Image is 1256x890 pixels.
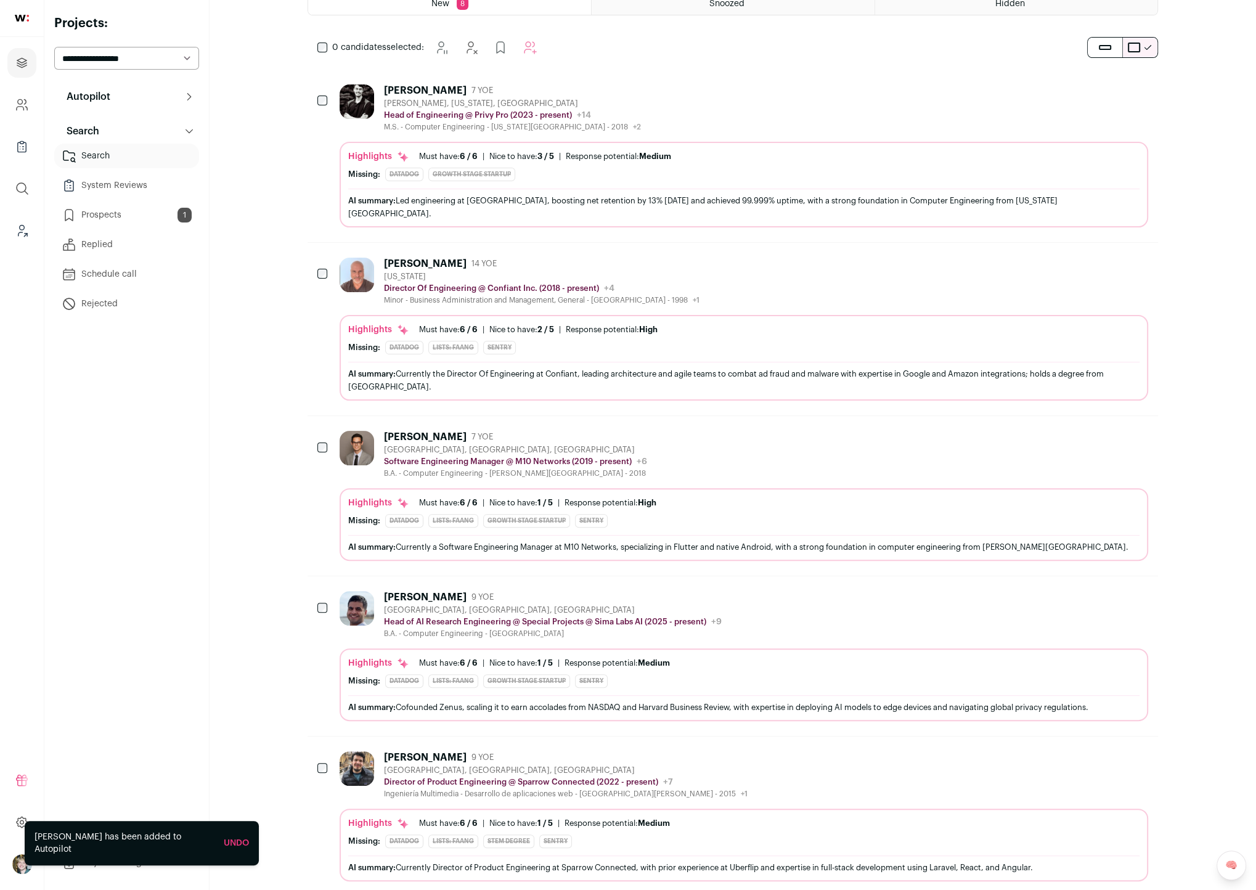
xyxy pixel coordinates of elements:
a: [PERSON_NAME] 7 YOE [PERSON_NAME], [US_STATE], [GEOGRAPHIC_DATA] Head of Engineering @ Privy Pro ... [340,84,1148,227]
a: Undo [224,839,249,847]
img: 653fe13696089cfd7c4008dba752bd4b7295a96439b16b3182656b3ef9ddbabd.jpg [340,258,374,292]
img: a58d0dc92f485f5cd8291b41965634b6dc4e07bdb80be5f465bb40dc666cde2d.jpg [340,591,374,626]
span: 14 YOE [471,259,497,269]
div: Highlights [348,817,409,830]
div: Missing: [348,169,380,179]
div: Nice to have: [489,498,553,508]
a: 🧠 [1217,851,1246,880]
div: [GEOGRAPHIC_DATA], [GEOGRAPHIC_DATA], [GEOGRAPHIC_DATA] [384,445,647,455]
div: [PERSON_NAME] [384,591,467,603]
div: Lists: FAANG [428,514,478,528]
img: ff2d00bb51844f3dca565f4e90f23578dba8ada521e6ba962bce91e431b0334f [340,84,374,119]
div: Response potential: [565,819,670,828]
div: [PERSON_NAME] [384,258,467,270]
a: System Reviews [54,173,199,198]
div: Response potential: [566,152,671,161]
div: Ingeniería Multimedia - Desarrollo de aplicaciones web - [GEOGRAPHIC_DATA][PERSON_NAME] - 2015 [384,789,748,799]
div: Cofounded Zenus, scaling it to earn accolades from NASDAQ and Harvard Business Review, with exper... [348,701,1140,714]
div: Highlights [348,150,409,163]
span: +2 [633,123,641,131]
div: Datadog [385,341,423,354]
ul: | | [419,658,670,668]
span: +6 [637,457,647,466]
div: Response potential: [565,498,656,508]
div: Sentry [539,835,572,848]
div: Missing: [348,343,380,353]
img: 6494470-medium_jpg [12,854,32,874]
div: Missing: [348,516,380,526]
div: B.A. - Computer Engineering - [PERSON_NAME][GEOGRAPHIC_DATA] - 2018 [384,468,647,478]
p: Search [59,124,99,139]
div: Lists: FAANG [428,341,478,354]
span: 3 / 5 [537,152,554,160]
div: Minor - Business Administration and Management, General - [GEOGRAPHIC_DATA] - 1998 [384,295,699,305]
span: 1 / 5 [537,659,553,667]
div: Currently Director of Product Engineering at Sparrow Connected, with prior experience at Uberflip... [348,861,1140,874]
div: M.S. - Computer Engineering - [US_STATE][GEOGRAPHIC_DATA] - 2018 [384,122,641,132]
div: [PERSON_NAME] [384,751,467,764]
div: Highlights [348,657,409,669]
div: Datadog [385,835,423,848]
span: selected: [332,41,424,54]
ul: | | [419,325,658,335]
button: Open dropdown [12,854,32,874]
div: B.A. - Computer Engineering - [GEOGRAPHIC_DATA] [384,629,722,639]
span: High [639,325,658,333]
span: Medium [638,819,670,827]
div: [GEOGRAPHIC_DATA], [GEOGRAPHIC_DATA], [GEOGRAPHIC_DATA] [384,765,748,775]
span: +1 [741,790,748,798]
span: +7 [663,778,673,786]
button: Search [54,119,199,144]
ul: | | [419,152,671,161]
a: [PERSON_NAME] 14 YOE [US_STATE] Director Of Engineering @ Confiant Inc. (2018 - present) +4 Minor... [340,258,1148,401]
div: [PERSON_NAME], [US_STATE], [GEOGRAPHIC_DATA] [384,99,641,108]
div: Highlights [348,497,409,509]
span: 6 / 6 [460,325,478,333]
div: Lists: FAANG [428,674,478,688]
div: Growth Stage Startup [483,514,570,528]
div: Missing: [348,836,380,846]
div: Growth Stage Startup [483,674,570,688]
div: [PERSON_NAME] has been added to Autopilot [35,831,214,855]
div: Response potential: [566,325,658,335]
span: 6 / 6 [460,659,478,667]
a: Company and ATS Settings [7,90,36,120]
div: Must have: [419,658,478,668]
h2: Projects: [54,15,199,32]
div: Missing: [348,676,380,686]
div: Must have: [419,325,478,335]
img: 377619d41d07ab14242c9cc2e8e484c4e60802ebc070d8586c30f0ab4eda5f0e [340,431,374,465]
p: Head of Engineering @ Privy Pro (2023 - present) [384,110,572,120]
div: Sentry [575,514,608,528]
p: Software Engineering Manager @ M10 Networks (2019 - present) [384,457,632,467]
a: [PERSON_NAME] 9 YOE [GEOGRAPHIC_DATA], [GEOGRAPHIC_DATA], [GEOGRAPHIC_DATA] Head of AI Research E... [340,591,1148,721]
span: AI summary: [348,197,396,205]
div: Led engineering at [GEOGRAPHIC_DATA], boosting net retention by 13% [DATE] and achieved 99.999% u... [348,194,1140,220]
img: wellfound-shorthand-0d5821cbd27db2630d0214b213865d53afaa358527fdda9d0ea32b1df1b89c2c.svg [15,15,29,22]
div: Nice to have: [489,325,554,335]
span: 7 YOE [471,432,493,442]
div: Datadog [385,168,423,181]
span: 1 / 5 [537,819,553,827]
a: Schedule call [54,262,199,287]
span: AI summary: [348,370,396,378]
a: Projects [7,48,36,78]
a: Search [54,144,199,168]
span: +4 [604,284,614,293]
span: AI summary: [348,543,396,551]
div: [GEOGRAPHIC_DATA], [GEOGRAPHIC_DATA], [GEOGRAPHIC_DATA] [384,605,722,615]
a: [PERSON_NAME] 9 YOE [GEOGRAPHIC_DATA], [GEOGRAPHIC_DATA], [GEOGRAPHIC_DATA] Director of Product E... [340,751,1148,881]
p: Director of Product Engineering @ Sparrow Connected (2022 - present) [384,777,658,787]
p: Director Of Engineering @ Confiant Inc. (2018 - present) [384,284,599,293]
span: Medium [639,152,671,160]
div: Lists: FAANG [428,835,478,848]
a: Leads (Backoffice) [7,216,36,245]
span: 6 / 6 [460,819,478,827]
div: Must have: [419,152,478,161]
a: Replied [54,232,199,257]
span: High [638,499,656,507]
div: Nice to have: [489,152,554,161]
div: STEM degree [483,835,534,848]
span: 0 candidates [332,43,386,52]
a: Rejected [54,292,199,316]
